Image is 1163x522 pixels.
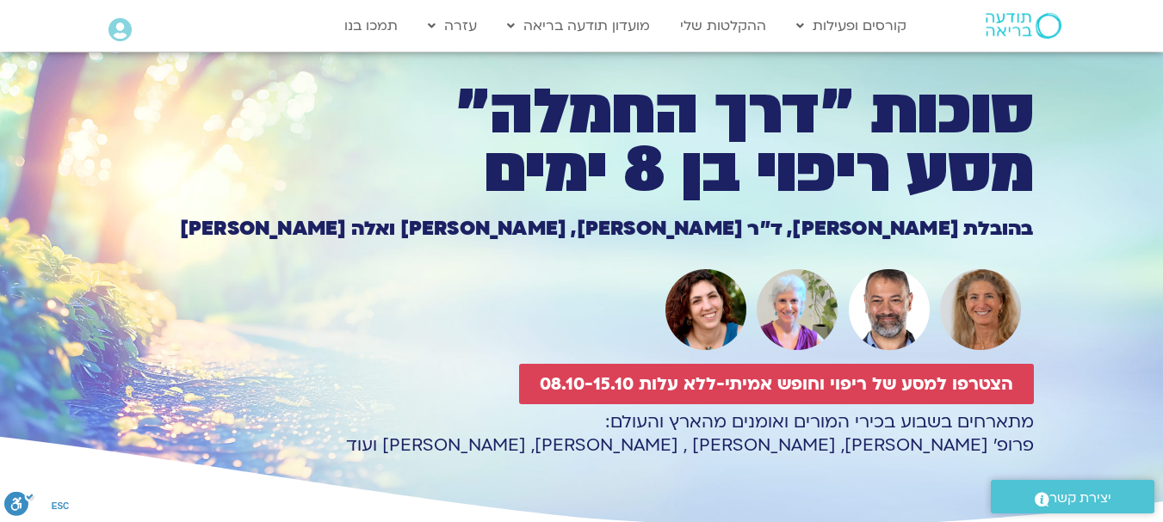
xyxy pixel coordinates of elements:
[130,410,1034,457] p: מתארחים בשבוע בכירי המורים ואומנים מהארץ והעולם: פרופ׳ [PERSON_NAME], [PERSON_NAME] , [PERSON_NAM...
[419,9,486,42] a: עזרה
[130,219,1034,238] h1: בהובלת [PERSON_NAME], ד״ר [PERSON_NAME], [PERSON_NAME] ואלה [PERSON_NAME]
[1049,487,1111,510] span: יצירת קשר
[336,9,406,42] a: תמכו בנו
[991,480,1154,513] a: יצירת קשר
[130,83,1034,200] h1: סוכות ״דרך החמלה״ מסע ריפוי בן 8 ימים
[671,9,775,42] a: ההקלטות שלי
[788,9,915,42] a: קורסים ופעילות
[986,13,1061,39] img: תודעה בריאה
[540,374,1013,394] span: הצטרפו למסע של ריפוי וחופש אמיתי-ללא עלות 08.10-15.10
[519,364,1034,404] a: הצטרפו למסע של ריפוי וחופש אמיתי-ללא עלות 08.10-15.10
[498,9,659,42] a: מועדון תודעה בריאה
